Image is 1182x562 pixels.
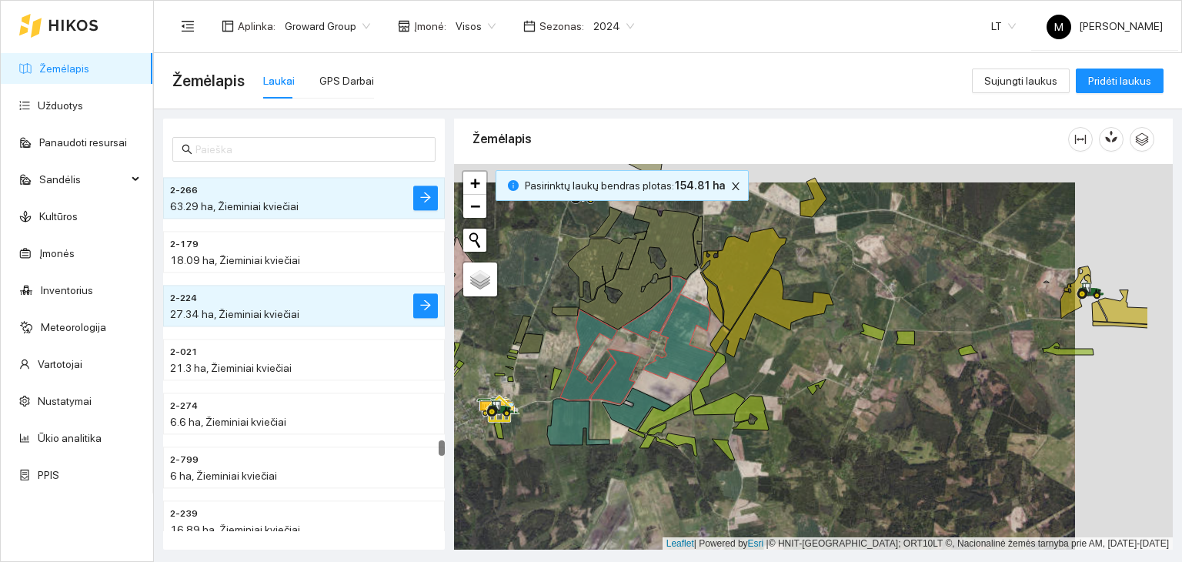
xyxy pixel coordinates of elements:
span: shop [398,20,410,32]
a: PPIS [38,469,59,481]
a: Zoom in [463,172,486,195]
a: Zoom out [463,195,486,218]
span: menu-fold [181,19,195,33]
a: Sujungti laukus [972,75,1070,87]
span: Groward Group [285,15,370,38]
span: Visos [456,15,496,38]
button: menu-fold [172,11,203,42]
span: [PERSON_NAME] [1047,20,1163,32]
a: Leaflet [666,538,694,549]
span: 6 ha, Žieminiai kviečiai [170,470,277,482]
a: Kultūros [39,210,78,222]
span: 2-021 [170,346,198,360]
span: arrow-right [419,191,432,206]
a: Pridėti laukus [1076,75,1164,87]
span: 6.6 ha, Žieminiai kviečiai [170,416,286,428]
div: Laukai [263,72,295,89]
span: 27.34 ha, Žieminiai kviečiai [170,308,299,320]
a: Layers [463,263,497,296]
span: arrow-right [419,299,432,313]
span: LT [991,15,1016,38]
span: 18.09 ha, Žieminiai kviečiai [170,254,300,266]
button: arrow-right [413,293,438,318]
span: + [470,173,480,192]
span: close [727,181,744,192]
span: 2-224 [170,292,197,306]
span: Žemėlapis [172,69,245,93]
span: 63.29 ha, Žieminiai kviečiai [170,200,299,212]
span: Sandėlis [39,164,127,195]
span: 2-179 [170,238,199,253]
a: Vartotojai [38,358,82,370]
span: 2024 [593,15,634,38]
span: 2-266 [170,184,198,199]
span: 2-274 [170,400,198,414]
span: Įmonė : [414,18,446,35]
span: Pasirinktų laukų bendras plotas : [525,177,725,194]
a: Žemėlapis [39,62,89,75]
span: − [470,196,480,216]
span: Sezonas : [539,18,584,35]
b: 154.81 ha [674,179,725,192]
a: Panaudoti resursai [39,136,127,149]
span: | [766,538,769,549]
span: 2-799 [170,453,199,468]
a: Ūkio analitika [38,432,102,444]
span: 16.89 ha, Žieminiai kviečiai [170,524,300,536]
span: calendar [523,20,536,32]
span: 21.3 ha, Žieminiai kviečiai [170,362,292,374]
a: Inventorius [41,284,93,296]
span: column-width [1069,133,1092,146]
a: Meteorologija [41,321,106,333]
span: Pridėti laukus [1088,72,1151,89]
div: Žemėlapis [472,117,1068,161]
span: search [182,144,192,155]
button: Initiate a new search [463,229,486,252]
div: | Powered by © HNIT-[GEOGRAPHIC_DATA]; ORT10LT ©, Nacionalinė žemės tarnyba prie AM, [DATE]-[DATE] [663,537,1173,550]
a: Užduotys [38,99,83,112]
span: Aplinka : [238,18,275,35]
button: Pridėti laukus [1076,69,1164,93]
a: Nustatymai [38,395,92,407]
button: close [726,177,745,196]
button: Sujungti laukus [972,69,1070,93]
a: Esri [748,538,764,549]
input: Paieška [195,141,426,158]
a: Įmonės [39,247,75,259]
button: arrow-right [413,186,438,210]
span: 2-239 [170,507,198,522]
div: GPS Darbai [319,72,374,89]
span: M [1054,15,1063,39]
span: info-circle [508,180,519,191]
span: layout [222,20,234,32]
span: Sujungti laukus [984,72,1057,89]
button: column-width [1068,127,1093,152]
